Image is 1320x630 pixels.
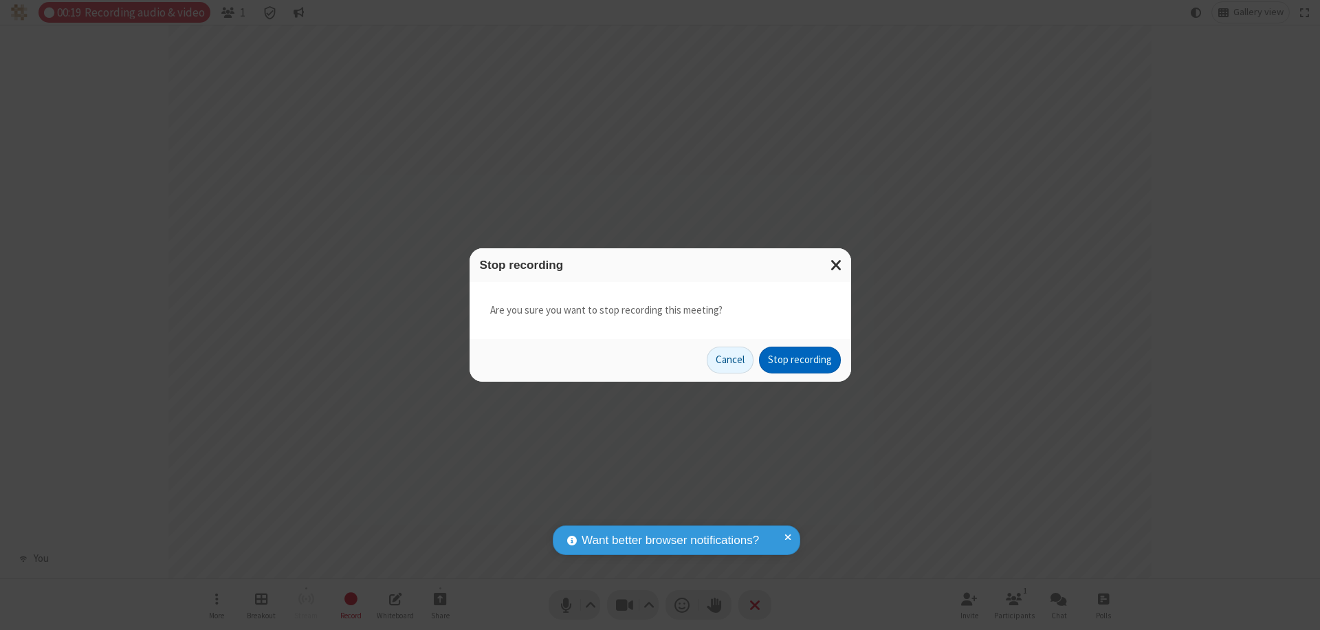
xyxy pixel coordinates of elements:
span: Want better browser notifications? [582,532,759,550]
h3: Stop recording [480,259,841,272]
button: Stop recording [759,347,841,374]
div: Are you sure you want to stop recording this meeting? [470,282,851,339]
button: Cancel [707,347,753,374]
button: Close modal [822,248,851,282]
